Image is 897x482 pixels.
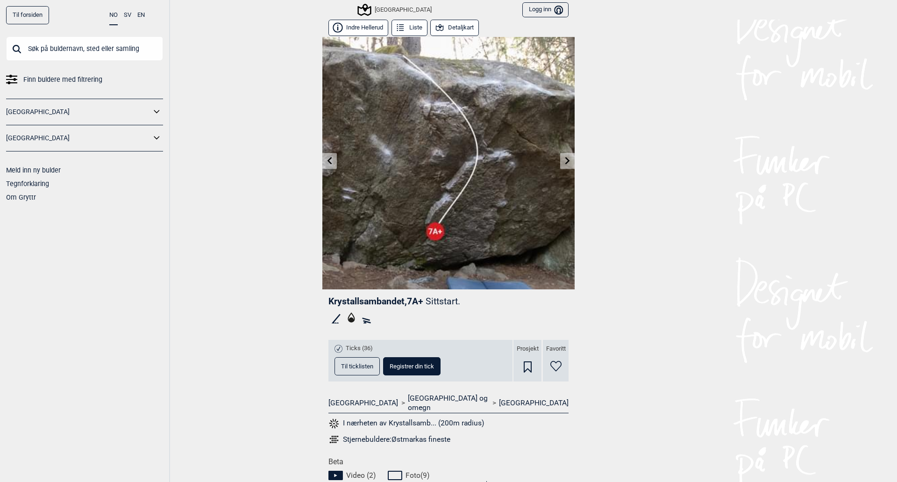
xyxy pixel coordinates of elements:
[522,2,569,18] button: Logg inn
[406,471,429,480] span: Foto ( 9 )
[23,73,102,86] span: Finn buldere med filtrering
[109,6,118,25] button: NO
[328,20,388,36] button: Indre Hellerud
[328,417,484,430] button: I nærheten av Krystallsamb... (200m radius)
[343,435,450,444] div: Stjernebuldere: Østmarkas fineste
[499,398,569,408] a: [GEOGRAPHIC_DATA]
[6,131,151,145] a: [GEOGRAPHIC_DATA]
[408,394,489,413] a: [GEOGRAPHIC_DATA] og omegn
[124,6,131,24] button: SV
[392,20,427,36] button: Liste
[6,6,49,24] a: Til forsiden
[335,357,380,375] button: Til ticklisten
[6,166,61,174] a: Meld inn ny bulder
[6,194,36,201] a: Om Gryttr
[6,73,163,86] a: Finn buldere med filtrering
[359,4,432,15] div: [GEOGRAPHIC_DATA]
[426,296,460,307] p: Sittstart.
[430,20,479,36] button: Detaljkart
[346,345,373,353] span: Ticks (36)
[137,6,145,24] button: EN
[390,363,434,369] span: Registrer din tick
[546,345,566,353] span: Favoritt
[328,398,398,408] a: [GEOGRAPHIC_DATA]
[383,357,441,375] button: Registrer din tick
[6,36,163,61] input: Søk på buldernavn, sted eller samling
[6,180,49,187] a: Tegnforklaring
[346,471,376,480] span: Video ( 2 )
[341,363,373,369] span: Til ticklisten
[328,394,569,413] nav: > >
[6,105,151,119] a: [GEOGRAPHIC_DATA]
[322,37,575,289] img: Krystallsambandet 200508
[328,296,423,307] span: Krystallsambandet , 7A+
[513,340,541,381] div: Prosjekt
[328,434,569,445] a: Stjernebuldere:Østmarkas fineste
